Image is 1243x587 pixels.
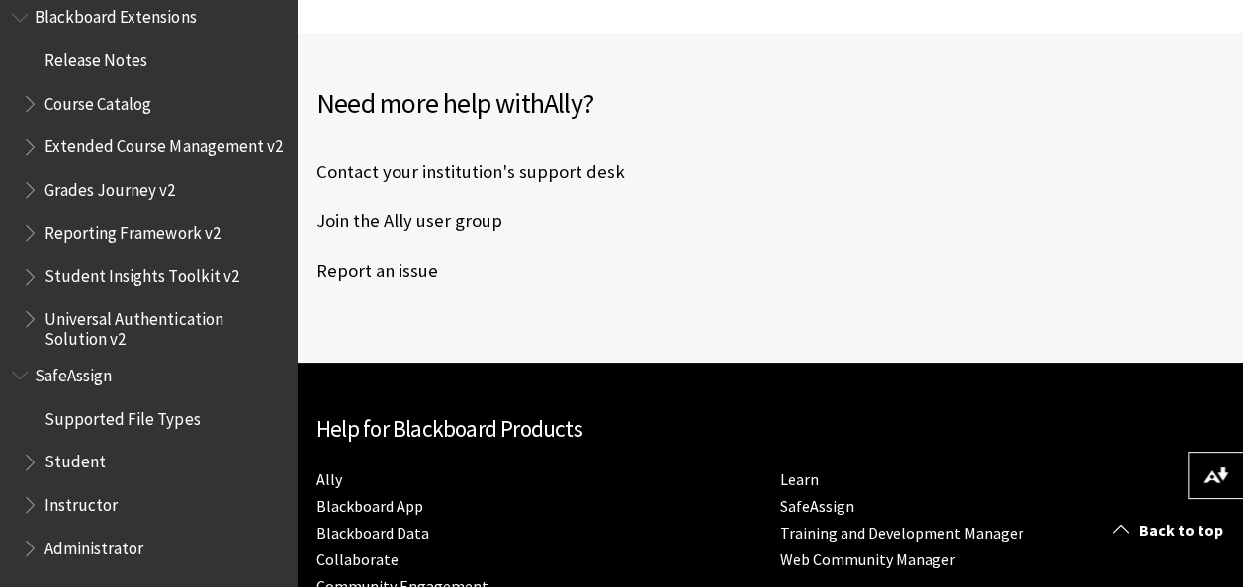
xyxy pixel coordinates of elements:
a: SafeAssign [780,496,854,517]
span: Course Catalog [44,87,151,114]
nav: Book outline for Blackboard SafeAssign [12,359,285,564]
span: Student Insights Toolkit v2 [44,260,238,287]
span: Grades Journey v2 [44,173,175,200]
a: Contact your institution's support desk [316,157,625,187]
span: Blackboard Extensions [35,1,196,28]
a: Training and Development Manager [780,523,1023,544]
span: Reporting Framework v2 [44,216,220,243]
span: Release Notes [44,43,147,70]
a: Back to top [1099,512,1243,548]
span: Instructor [44,488,118,515]
a: Web Community Manager [780,549,955,570]
nav: Book outline for Blackboard Extensions [12,1,285,350]
span: Administrator [44,532,143,558]
a: Blackboard Data [316,523,429,544]
span: SafeAssign [35,359,112,385]
span: Extended Course Management v2 [44,130,282,157]
span: Ally [544,85,582,121]
span: Universal Authentication Solution v2 [44,302,283,349]
a: Join the Ally user group [316,207,502,236]
h2: Help for Blackboard Products [316,412,1223,447]
a: Blackboard App [316,496,423,517]
span: Student [44,446,106,472]
a: Learn [780,469,819,490]
a: Collaborate [316,549,399,570]
a: Report an issue [316,256,438,286]
span: Supported File Types [44,402,200,429]
h2: Need more help with ? [316,82,1223,124]
a: Ally [316,469,342,490]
